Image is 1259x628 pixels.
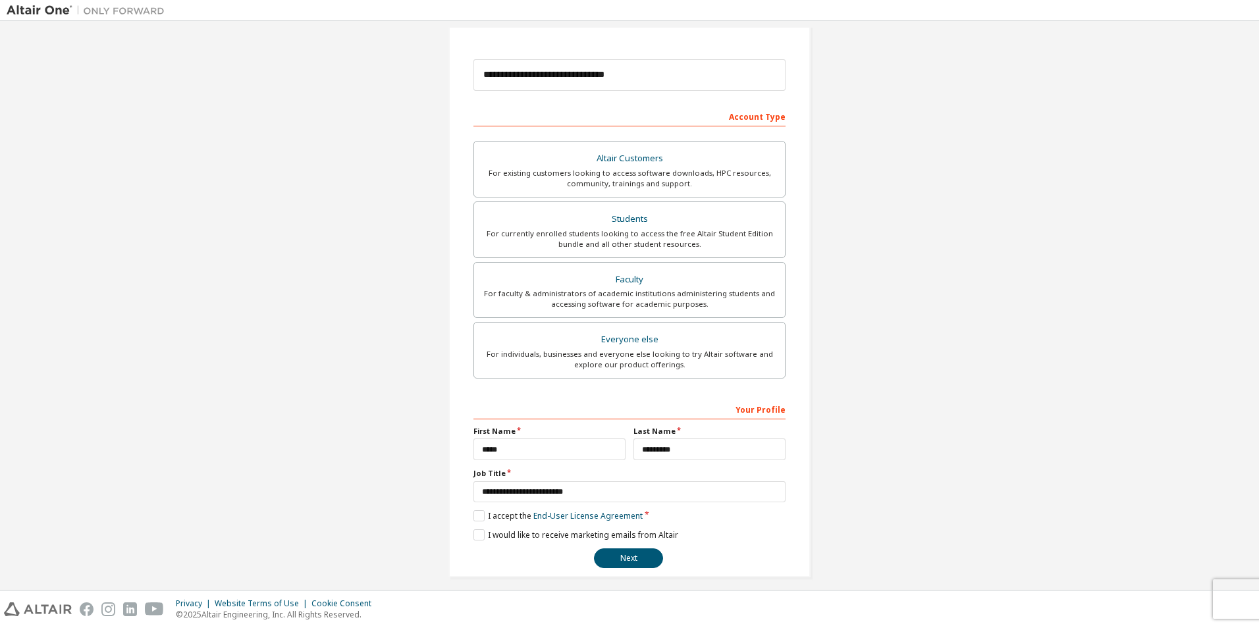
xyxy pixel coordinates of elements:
[482,210,777,228] div: Students
[311,598,379,609] div: Cookie Consent
[176,598,215,609] div: Privacy
[473,105,786,126] div: Account Type
[482,349,777,370] div: For individuals, businesses and everyone else looking to try Altair software and explore our prod...
[215,598,311,609] div: Website Terms of Use
[482,228,777,249] div: For currently enrolled students looking to access the free Altair Student Edition bundle and all ...
[80,602,94,616] img: facebook.svg
[533,510,643,521] a: End-User License Agreement
[482,330,777,349] div: Everyone else
[482,288,777,309] div: For faculty & administrators of academic institutions administering students and accessing softwa...
[473,398,786,419] div: Your Profile
[482,271,777,289] div: Faculty
[473,529,678,540] label: I would like to receive marketing emails from Altair
[7,4,171,17] img: Altair One
[123,602,137,616] img: linkedin.svg
[482,168,777,189] div: For existing customers looking to access software downloads, HPC resources, community, trainings ...
[4,602,72,616] img: altair_logo.svg
[473,468,786,479] label: Job Title
[473,510,643,521] label: I accept the
[145,602,164,616] img: youtube.svg
[176,609,379,620] p: © 2025 Altair Engineering, Inc. All Rights Reserved.
[594,548,663,568] button: Next
[473,426,626,436] label: First Name
[482,149,777,168] div: Altair Customers
[101,602,115,616] img: instagram.svg
[633,426,786,436] label: Last Name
